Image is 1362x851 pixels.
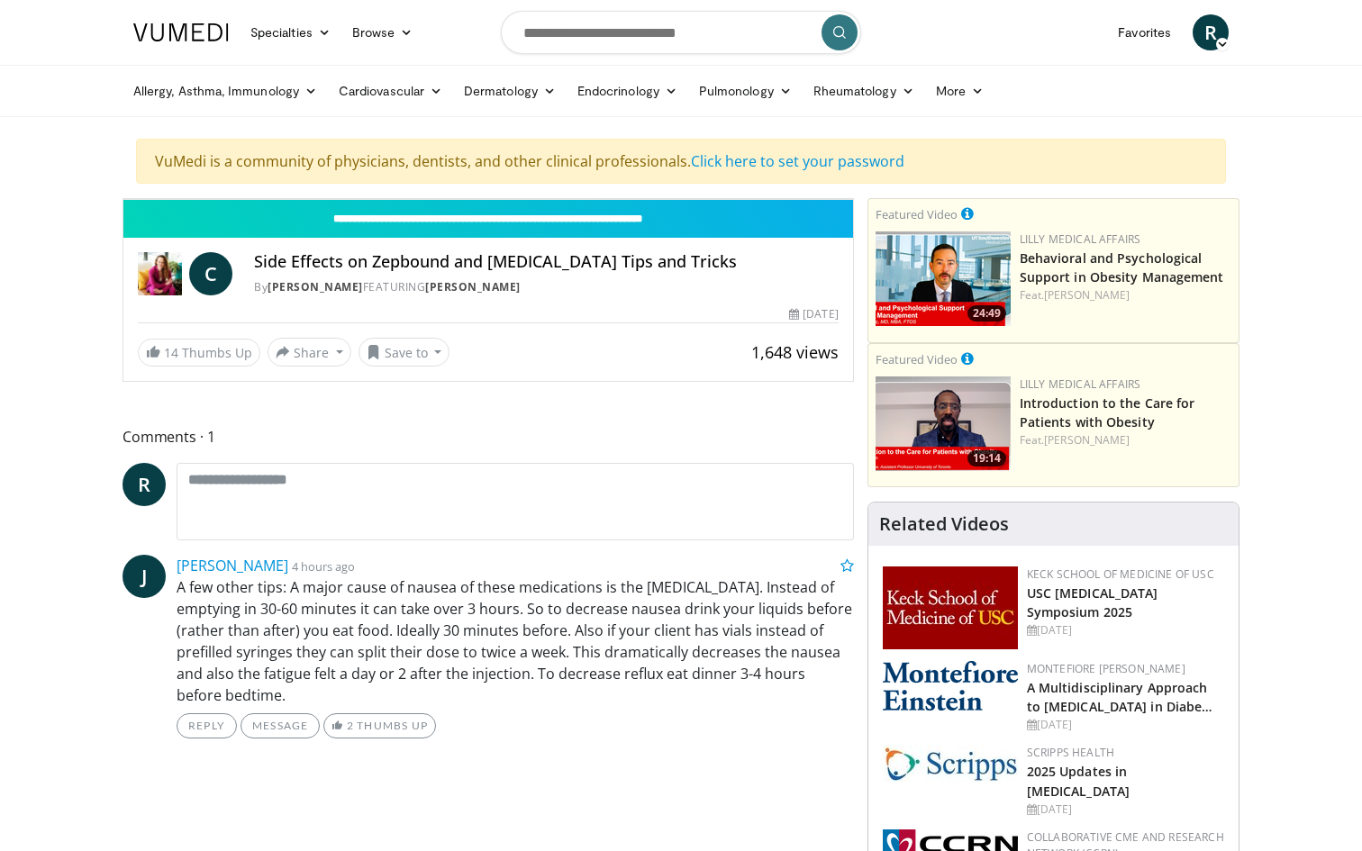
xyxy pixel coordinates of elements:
img: c9f2b0b7-b02a-4276-a72a-b0cbb4230bc1.jpg.150x105_q85_autocrop_double_scale_upscale_version-0.2.jpg [883,745,1018,782]
small: 4 hours ago [292,558,355,575]
div: By FEATURING [254,279,838,295]
a: Pulmonology [688,73,803,109]
a: Lilly Medical Affairs [1020,231,1141,247]
a: R [123,463,166,506]
a: Favorites [1107,14,1182,50]
h4: Related Videos [879,513,1009,535]
a: 2 Thumbs Up [323,713,436,738]
button: Save to [359,338,450,367]
a: 19:14 [876,376,1011,471]
h4: Side Effects on Zepbound and [MEDICAL_DATA] Tips and Tricks [254,252,838,272]
a: Specialties [240,14,341,50]
div: [DATE] [1027,717,1224,733]
a: R [1193,14,1229,50]
a: Behavioral and Psychological Support in Obesity Management [1020,249,1224,285]
a: Montefiore [PERSON_NAME] [1027,661,1185,676]
a: A Multidisciplinary Approach to [MEDICAL_DATA] in Diabe… [1027,679,1213,715]
a: Reply [177,713,237,738]
div: [DATE] [1027,801,1224,818]
div: VuMedi is a community of physicians, dentists, and other clinical professionals. [136,139,1226,184]
a: Dermatology [453,73,567,109]
a: C [189,252,232,295]
input: Search topics, interventions [501,11,861,54]
a: Keck School of Medicine of USC [1027,566,1214,582]
span: 14 [164,344,178,361]
a: 2025 Updates in [MEDICAL_DATA] [1027,763,1130,799]
a: [PERSON_NAME] [268,279,363,294]
a: Introduction to the Care for Patients with Obesity [1020,394,1195,430]
a: [PERSON_NAME] [1044,287,1130,303]
a: Allergy, Asthma, Immunology [123,73,328,109]
a: [PERSON_NAME] [177,556,288,575]
a: 14 Thumbs Up [138,339,260,367]
video-js: Video Player [123,199,853,200]
small: Featured Video [876,351,958,367]
div: [DATE] [1027,622,1224,638]
small: Featured Video [876,206,958,222]
img: 7b941f1f-d101-407a-8bfa-07bd47db01ba.png.150x105_q85_autocrop_double_scale_upscale_version-0.2.jpg [883,566,1018,649]
span: 2 [347,719,354,732]
a: Scripps Health [1027,745,1114,760]
a: J [123,555,166,598]
div: Feat. [1020,287,1231,303]
img: ba3304f6-7838-4e41-9c0f-2e31ebde6754.png.150x105_q85_crop-smart_upscale.png [876,231,1011,326]
a: Browse [341,14,424,50]
img: VuMedi Logo [133,23,229,41]
a: More [925,73,994,109]
span: 24:49 [967,305,1006,321]
div: [DATE] [789,306,838,322]
a: 24:49 [876,231,1011,326]
img: b0142b4c-93a1-4b58-8f91-5265c282693c.png.150x105_q85_autocrop_double_scale_upscale_version-0.2.png [883,661,1018,711]
p: A few other tips: A major cause of nausea of these medications is the [MEDICAL_DATA]. Instead of ... [177,576,854,706]
div: Feat. [1020,432,1231,448]
a: Cardiovascular [328,73,453,109]
a: Click here to set your password [691,151,904,171]
span: 1,648 views [751,341,839,363]
button: Share [268,338,351,367]
a: Lilly Medical Affairs [1020,376,1141,392]
a: USC [MEDICAL_DATA] Symposium 2025 [1027,584,1158,620]
a: Rheumatology [803,73,925,109]
a: [PERSON_NAME] [1044,432,1130,448]
a: Message [241,713,320,738]
span: 19:14 [967,450,1006,466]
img: Dr. Carolynn Francavilla [138,252,182,295]
span: Comments 1 [123,425,854,448]
a: Endocrinology [567,73,688,109]
a: [PERSON_NAME] [425,279,521,294]
img: acc2e291-ced4-4dd5-b17b-d06994da28f3.png.150x105_q85_crop-smart_upscale.png [876,376,1011,471]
